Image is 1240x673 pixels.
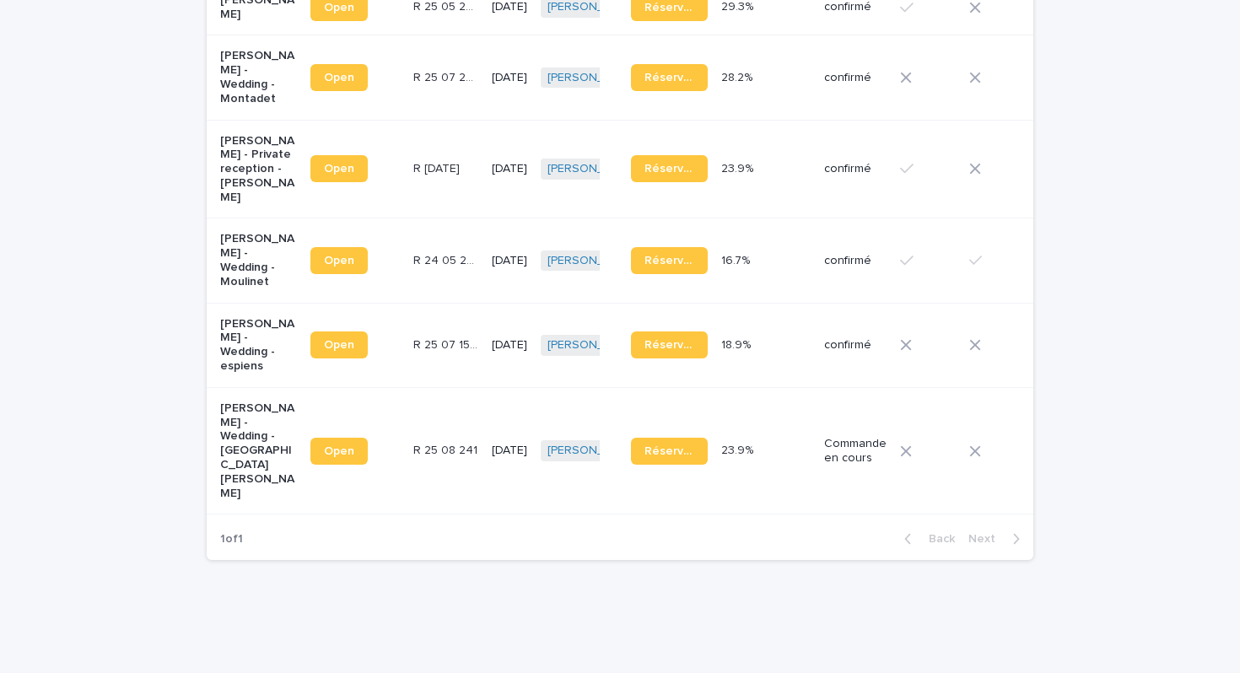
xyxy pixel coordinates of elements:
span: Réservation [644,255,694,267]
p: R 25 07 1831 [413,159,463,176]
p: confirmé [824,338,887,353]
span: Open [324,445,354,457]
p: R 25 07 1588 [413,335,482,353]
a: Réservation [631,438,708,465]
span: Open [324,163,354,175]
p: confirmé [824,71,887,85]
p: [PERSON_NAME] - Wedding - Montadet [220,49,297,105]
p: 1 of 1 [207,519,256,560]
p: 18.9% [721,335,754,353]
span: Back [919,533,955,545]
p: [PERSON_NAME] - Wedding - espiens [220,317,297,374]
tr: ⁠[PERSON_NAME] - Private reception - [PERSON_NAME]OpenR [DATE]R [DATE] [DATE][PERSON_NAME] Réserv... [207,120,1155,218]
a: Réservation [631,247,708,274]
p: ⁠[PERSON_NAME] - Private reception - [PERSON_NAME] [220,134,297,205]
p: confirmé [824,162,887,176]
span: Open [324,339,354,351]
span: Réservation [644,445,694,457]
p: [PERSON_NAME] - Wedding - Moulinet [220,232,297,288]
a: [PERSON_NAME] [547,71,639,85]
a: Open [310,64,368,91]
a: Open [310,247,368,274]
a: Réservation [631,155,708,182]
p: 23.9% [721,440,757,458]
tr: [PERSON_NAME] - Wedding - [GEOGRAPHIC_DATA][PERSON_NAME]OpenR 25 08 241R 25 08 241 [DATE][PERSON_... [207,387,1155,514]
span: Open [324,255,354,267]
p: R 24 05 2837 [413,250,482,268]
a: Réservation [631,64,708,91]
p: R 25 07 2788 [413,67,482,85]
p: [PERSON_NAME] - Wedding - [GEOGRAPHIC_DATA][PERSON_NAME] [220,401,297,501]
tr: [PERSON_NAME] - Wedding - espiensOpenR 25 07 1588R 25 07 1588 [DATE][PERSON_NAME] Réservation18.9... [207,303,1155,387]
span: Réservation [644,339,694,351]
p: 16.7% [721,250,753,268]
button: Next [962,531,1033,546]
span: Réservation [644,2,694,13]
a: [PERSON_NAME] [547,444,639,458]
a: Open [310,331,368,358]
p: Commande en cours [824,437,887,466]
span: Open [324,72,354,83]
p: [DATE] [492,71,527,85]
tr: [PERSON_NAME] - Wedding - MoulinetOpenR 24 05 2837R 24 05 2837 [DATE][PERSON_NAME] Réservation16.... [207,218,1155,303]
a: [PERSON_NAME] [547,254,639,268]
a: [PERSON_NAME] [547,162,639,176]
p: 23.9% [721,159,757,176]
p: [DATE] [492,338,527,353]
p: [DATE] [492,444,527,458]
button: Back [891,531,962,546]
a: Open [310,155,368,182]
p: confirmé [824,254,887,268]
span: Réservation [644,163,694,175]
p: 28.2% [721,67,756,85]
span: Open [324,2,354,13]
span: Next [968,533,1005,545]
p: [DATE] [492,162,527,176]
a: [PERSON_NAME] [547,338,639,353]
p: [DATE] [492,254,527,268]
a: Réservation [631,331,708,358]
a: Open [310,438,368,465]
span: Réservation [644,72,694,83]
tr: [PERSON_NAME] - Wedding - MontadetOpenR 25 07 2788R 25 07 2788 [DATE][PERSON_NAME] Réservation28.... [207,35,1155,120]
p: R 25 08 241 [413,440,481,458]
